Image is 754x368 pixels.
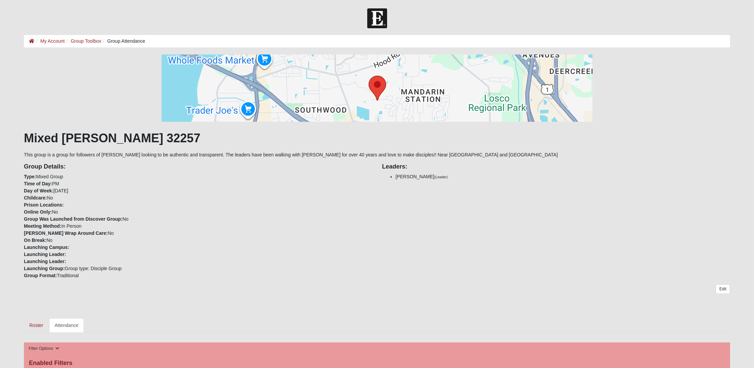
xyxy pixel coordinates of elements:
[101,38,145,45] li: Group Attendance
[396,173,730,180] li: [PERSON_NAME]
[24,259,66,264] strong: Launching Leader:
[24,266,65,271] strong: Launching Group:
[49,318,84,332] a: Attendance
[434,175,448,179] small: (Leader)
[24,181,52,186] strong: Time of Day:
[24,174,36,179] strong: Type:
[40,38,65,44] a: My Account
[382,163,730,171] h4: Leaders:
[24,245,69,250] strong: Launching Campus:
[24,163,372,171] h4: Group Details:
[24,195,47,200] strong: Childcare:
[24,223,61,229] strong: Meeting Method:
[24,230,108,236] strong: [PERSON_NAME] Wrap Around Care:
[19,158,377,279] div: Mixed Group PM [DATE] No No No In Person No No Group type: Disciple Group Traditional
[71,38,101,44] a: Group Toolbox
[24,237,46,243] strong: On Break:
[24,318,48,332] a: Roster
[24,273,57,278] strong: Group Format:
[24,131,730,145] h1: Mixed [PERSON_NAME] 32257
[716,284,730,294] a: Edit
[24,216,123,222] strong: Group Was Launched from Discover Group:
[24,252,66,257] strong: Launching Leader:
[24,188,54,193] strong: Day of Week:
[24,202,64,208] strong: Prison Locations:
[27,345,61,352] button: Filter Options
[24,209,52,215] strong: Online Only:
[24,54,730,332] div: This group is a group for followers of [PERSON_NAME] looking to be authentic and transparent. The...
[367,8,387,28] img: Church of Eleven22 Logo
